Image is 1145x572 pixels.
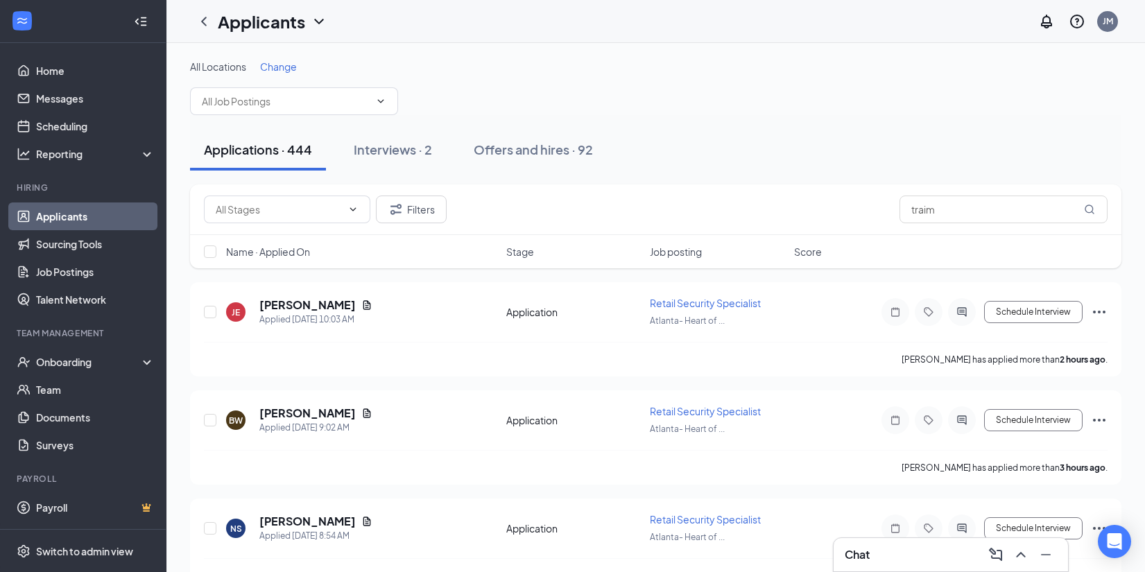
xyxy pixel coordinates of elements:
a: Scheduling [36,112,155,140]
a: Surveys [36,431,155,459]
svg: Minimize [1038,546,1054,563]
a: Team [36,376,155,404]
svg: ActiveChat [954,415,970,426]
h5: [PERSON_NAME] [259,406,356,421]
div: Open Intercom Messenger [1098,525,1131,558]
span: Atlanta- Heart of ... [650,315,725,326]
a: Messages [36,85,155,112]
span: Score [794,245,822,259]
a: Applicants [36,202,155,230]
button: Schedule Interview [984,301,1083,323]
a: PayrollCrown [36,494,155,521]
span: Retail Security Specialist [650,513,761,526]
svg: Tag [920,523,937,534]
button: ComposeMessage [985,544,1007,566]
svg: Ellipses [1091,304,1108,320]
button: Schedule Interview [984,517,1083,539]
input: All Stages [216,202,342,217]
div: Reporting [36,147,155,161]
svg: MagnifyingGlass [1084,204,1095,215]
button: Filter Filters [376,196,447,223]
svg: Note [887,415,904,426]
h5: [PERSON_NAME] [259,514,356,529]
svg: WorkstreamLogo [15,14,29,28]
span: Job posting [650,245,702,259]
input: Search in applications [899,196,1108,223]
span: Atlanta- Heart of ... [650,424,725,434]
svg: Document [361,300,372,311]
h3: Chat [845,547,870,562]
svg: Notifications [1038,13,1055,30]
svg: Tag [920,415,937,426]
svg: Document [361,408,372,419]
div: Applied [DATE] 9:02 AM [259,421,372,435]
svg: Note [887,523,904,534]
svg: ChevronDown [375,96,386,107]
div: Onboarding [36,355,143,369]
span: Name · Applied On [226,245,310,259]
svg: Note [887,306,904,318]
span: Change [260,60,297,73]
b: 2 hours ago [1060,354,1105,365]
span: Retail Security Specialist [650,405,761,417]
div: Hiring [17,182,152,193]
div: Team Management [17,327,152,339]
svg: ChevronDown [311,13,327,30]
svg: ChevronDown [347,204,359,215]
svg: Collapse [134,15,148,28]
div: Applied [DATE] 10:03 AM [259,313,372,327]
svg: Analysis [17,147,31,161]
svg: ChevronLeft [196,13,212,30]
svg: Ellipses [1091,520,1108,537]
svg: Settings [17,544,31,558]
div: NS [230,523,242,535]
button: Schedule Interview [984,409,1083,431]
div: BW [229,415,243,426]
svg: Tag [920,306,937,318]
span: Atlanta- Heart of ... [650,532,725,542]
div: JM [1103,15,1113,27]
svg: ActiveChat [954,523,970,534]
div: Applied [DATE] 8:54 AM [259,529,372,543]
b: 3 hours ago [1060,462,1105,473]
h5: [PERSON_NAME] [259,297,356,313]
span: All Locations [190,60,246,73]
a: Job Postings [36,258,155,286]
svg: ComposeMessage [988,546,1004,563]
button: ChevronUp [1010,544,1032,566]
button: Minimize [1035,544,1057,566]
h1: Applicants [218,10,305,33]
p: [PERSON_NAME] has applied more than . [902,462,1108,474]
div: Application [506,305,642,319]
span: Stage [506,245,534,259]
a: Sourcing Tools [36,230,155,258]
span: Retail Security Specialist [650,297,761,309]
div: Switch to admin view [36,544,133,558]
svg: ActiveChat [954,306,970,318]
a: Home [36,57,155,85]
svg: Document [361,516,372,527]
a: Talent Network [36,286,155,313]
p: [PERSON_NAME] has applied more than . [902,354,1108,365]
svg: UserCheck [17,355,31,369]
div: Interviews · 2 [354,141,432,158]
div: Applications · 444 [204,141,312,158]
svg: QuestionInfo [1069,13,1085,30]
svg: Filter [388,201,404,218]
svg: Ellipses [1091,412,1108,428]
input: All Job Postings [202,94,370,109]
svg: ChevronUp [1013,546,1029,563]
div: Offers and hires · 92 [474,141,593,158]
a: Documents [36,404,155,431]
div: JE [232,306,240,318]
div: Payroll [17,473,152,485]
div: Application [506,413,642,427]
div: Application [506,521,642,535]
